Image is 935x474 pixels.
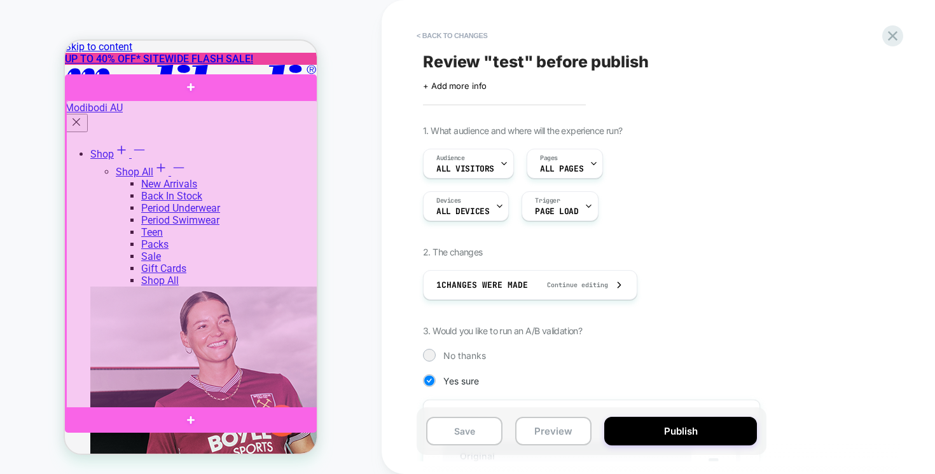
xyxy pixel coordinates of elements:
button: < Back to changes [410,25,494,46]
button: Publish [604,417,757,445]
span: No thanks [443,350,486,361]
span: ALL PAGES [540,165,583,173]
span: 1 Changes were made [436,280,528,290]
span: Review " test " before publish [423,52,649,71]
span: 3. Would you like to run an A/B validation? [423,325,582,336]
button: Preview [515,417,592,445]
button: Save [426,417,502,445]
span: + Add more info [423,81,487,91]
span: 1. What audience and where will the experience run? [423,125,622,136]
span: Devices [436,196,461,205]
span: Page Load [535,207,578,216]
span: All Visitors [436,165,494,173]
span: Yes sure [443,376,479,386]
span: Audience [436,154,465,163]
span: Continue editing [534,281,608,289]
button: Open gorgias live chat [6,4,38,36]
span: Pages [540,154,558,163]
span: 2. The changes [423,247,483,257]
span: ALL DEVICES [436,207,489,216]
span: Trigger [535,196,560,205]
